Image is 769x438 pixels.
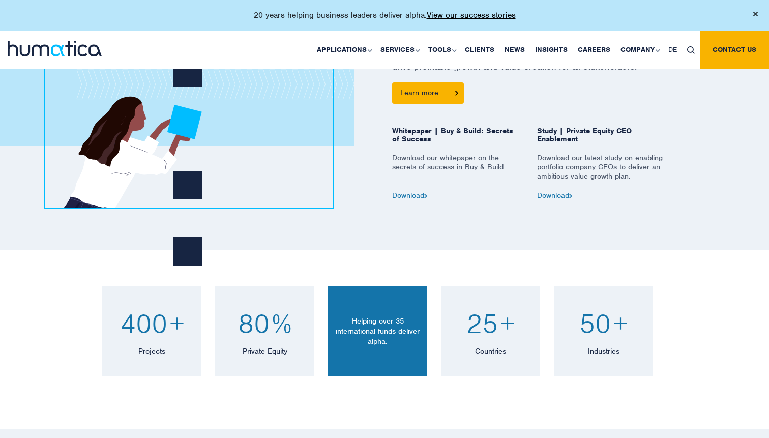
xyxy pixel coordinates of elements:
[170,306,184,340] span: +
[500,306,515,340] span: +
[424,194,427,198] img: arrow2
[238,306,270,340] span: 80
[569,194,572,198] img: arrow2
[466,306,498,340] span: 25
[537,153,667,191] p: Download our latest study on enabling portfolio company CEOs to deliver an ambitious value growth...
[112,345,191,356] p: Projects
[312,31,375,69] a: Applications
[392,127,522,153] span: Whitepaper | Buy & Build: Secrets of Success
[392,82,464,104] a: Learn more
[254,10,516,20] p: 20 years helping business leaders deliver alpha.
[700,31,769,69] a: Contact us
[564,345,643,356] p: Industries
[392,153,522,191] p: Download our whitepaper on the secrets of success in Buy & Build.
[427,10,516,20] a: View our success stories
[272,306,291,340] span: %
[668,45,677,54] span: DE
[375,31,423,69] a: Services
[663,31,682,69] a: DE
[579,306,611,340] span: 50
[613,306,628,340] span: +
[537,191,572,200] a: Download
[530,31,573,69] a: Insights
[120,306,167,340] span: 400
[687,46,695,54] img: search_icon
[336,316,420,346] p: Helping over 35 international funds deliver alpha.
[573,31,615,69] a: Careers
[499,31,530,69] a: News
[615,31,663,69] a: Company
[537,127,667,153] span: Study | Private Equity CEO Enablement
[455,91,458,95] img: arrowicon
[460,31,499,69] a: Clients
[451,345,530,356] p: Countries
[423,31,460,69] a: Tools
[392,191,427,200] a: Download
[8,41,102,56] img: logo
[225,345,304,356] p: Private Equity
